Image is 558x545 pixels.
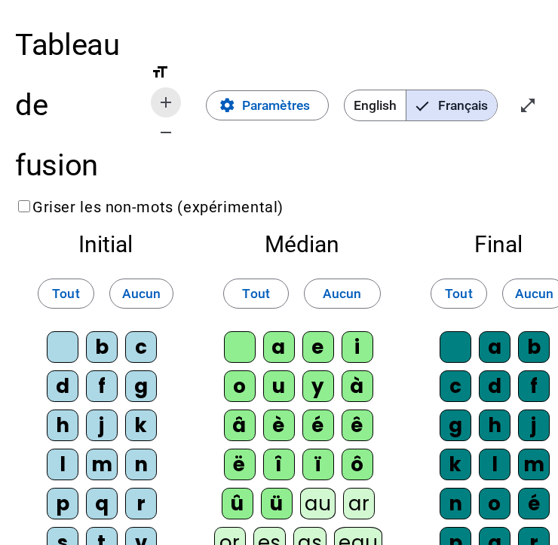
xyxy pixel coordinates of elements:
div: o [479,488,510,519]
div: h [47,410,78,441]
div: m [86,449,118,480]
button: Tout [431,279,487,309]
div: é [518,488,550,519]
span: Français [406,90,497,120]
h2: Initial [30,233,181,256]
mat-icon: settings [219,97,236,114]
div: g [440,410,471,441]
div: i [342,331,373,363]
button: Aucun [109,279,173,309]
div: n [440,488,471,519]
div: y [302,370,334,402]
div: à [342,370,373,402]
div: j [518,410,550,441]
div: c [440,370,471,402]
h2: Médian [211,233,393,256]
button: Tout [38,279,94,309]
span: Aucun [515,282,554,305]
span: Tout [242,282,269,305]
div: a [263,331,295,363]
div: ar [343,488,375,519]
button: Aucun [304,279,381,309]
div: û [222,488,253,519]
div: e [302,331,334,363]
div: è [263,410,295,441]
div: k [125,410,157,441]
div: l [47,449,78,480]
div: au [300,488,336,519]
span: English [345,90,406,120]
div: f [518,370,550,402]
input: Griser les non-mots (expérimental) [18,200,30,212]
div: u [263,370,295,402]
span: Tout [52,282,79,305]
button: Paramètres [206,90,329,120]
div: â [224,410,256,441]
div: g [125,370,157,402]
button: Augmenter la taille de la police [151,87,181,117]
div: f [86,370,118,402]
mat-icon: add [157,93,175,111]
h1: Tableau de fusion [15,15,136,196]
button: Entrer en plein écran [513,90,543,120]
label: Griser les non-mots (expérimental) [15,198,284,216]
button: Tout [223,279,288,309]
div: ï [302,449,334,480]
div: p [47,488,78,519]
div: d [479,370,510,402]
div: q [86,488,118,519]
div: d [47,370,78,402]
div: a [479,331,510,363]
div: j [86,410,118,441]
div: ô [342,449,373,480]
div: n [125,449,157,480]
mat-button-toggle-group: Language selection [344,90,498,121]
mat-icon: remove [157,123,175,142]
div: ü [261,488,293,519]
div: ë [224,449,256,480]
mat-icon: format_size [151,63,169,81]
mat-icon: open_in_full [519,96,537,114]
span: Tout [445,282,472,305]
div: r [125,488,157,519]
div: î [263,449,295,480]
div: m [518,449,550,480]
div: é [302,410,334,441]
div: c [125,331,157,363]
button: Diminuer la taille de la police [151,117,181,148]
div: ê [342,410,373,441]
span: Aucun [122,282,161,305]
div: h [479,410,510,441]
div: l [479,449,510,480]
span: Paramètres [242,94,310,117]
div: o [224,370,256,402]
span: Aucun [323,282,362,305]
div: k [440,449,471,480]
div: b [518,331,550,363]
div: b [86,331,118,363]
